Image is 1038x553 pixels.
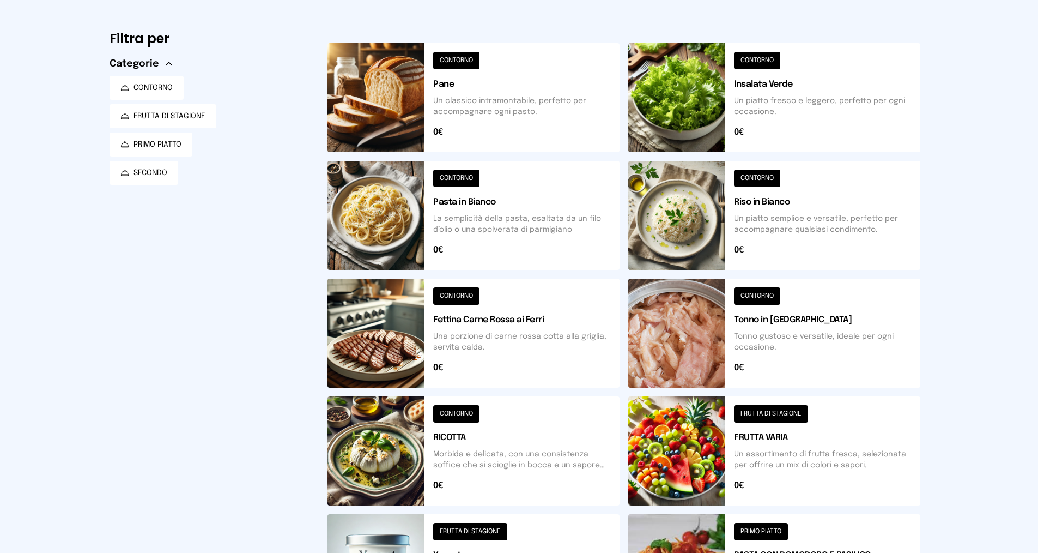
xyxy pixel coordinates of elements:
[110,104,216,128] button: FRUTTA DI STAGIONE
[110,161,178,185] button: SECONDO
[110,76,184,100] button: CONTORNO
[110,133,192,157] button: PRIMO PIATTO
[133,111,205,122] span: FRUTTA DI STAGIONE
[133,167,167,178] span: SECONDO
[110,56,172,71] button: Categorie
[133,139,181,150] span: PRIMO PIATTO
[110,30,310,47] h6: Filtra per
[110,56,159,71] span: Categorie
[133,82,173,93] span: CONTORNO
